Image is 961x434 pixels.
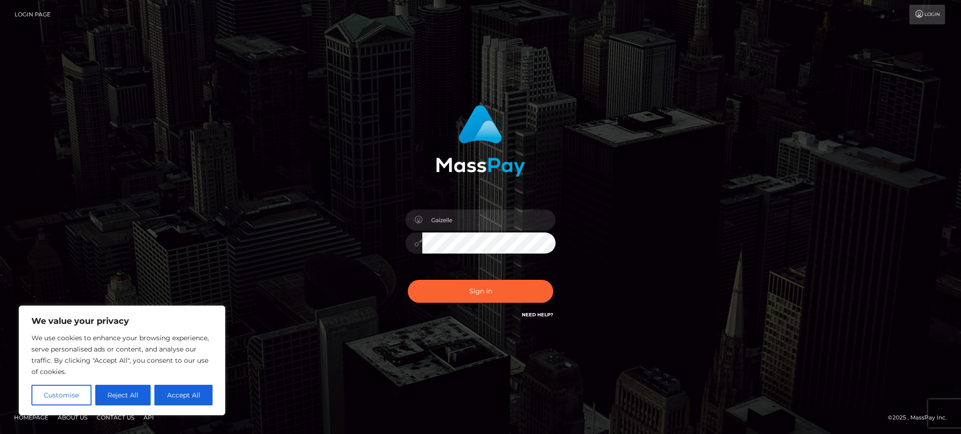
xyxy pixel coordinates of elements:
[422,210,556,231] input: Username...
[408,280,553,303] button: Sign in
[154,385,213,405] button: Accept All
[93,410,138,425] a: Contact Us
[436,105,525,177] img: MassPay Login
[31,332,213,377] p: We use cookies to enhance your browsing experience, serve personalised ads or content, and analys...
[19,306,225,415] div: We value your privacy
[140,410,158,425] a: API
[15,5,51,24] a: Login Page
[888,412,954,423] div: © 2025 , MassPay Inc.
[522,312,553,318] a: Need Help?
[10,410,52,425] a: Homepage
[95,385,151,405] button: Reject All
[54,410,91,425] a: About Us
[909,5,945,24] a: Login
[31,315,213,327] p: We value your privacy
[31,385,92,405] button: Customise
